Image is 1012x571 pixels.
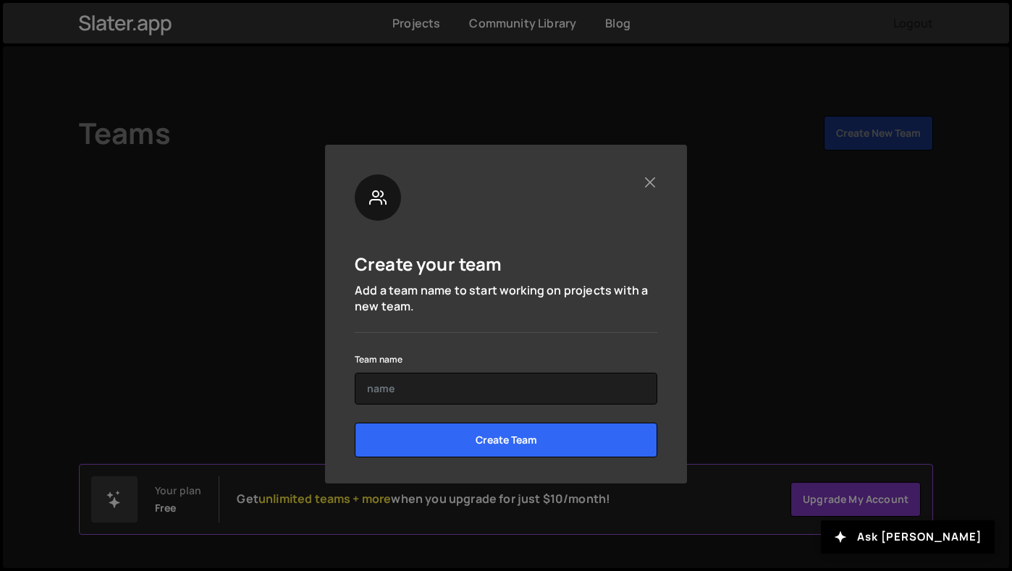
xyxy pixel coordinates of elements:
[355,423,657,457] input: Create Team
[355,373,657,405] input: name
[355,352,402,367] label: Team name
[642,174,657,190] button: Close
[821,520,995,554] button: Ask [PERSON_NAME]
[355,253,502,275] h5: Create your team
[355,282,657,315] p: Add a team name to start working on projects with a new team.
